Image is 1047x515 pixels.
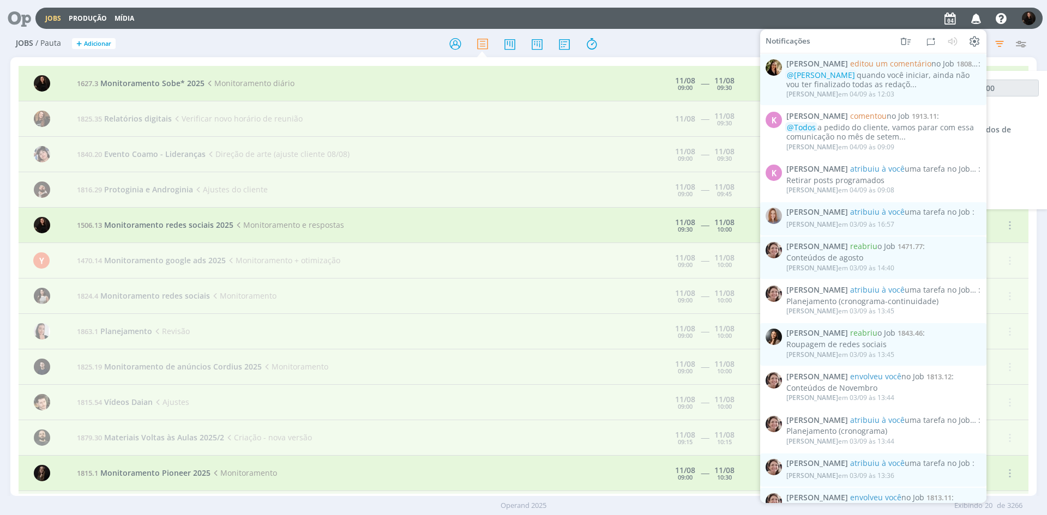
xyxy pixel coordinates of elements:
div: Roupagem de redes sociais [786,340,980,349]
span: uma tarefa no Job [850,163,970,174]
span: atribuiu à você [850,458,905,468]
a: 1863.1Planejamento [77,326,152,336]
span: @[PERSON_NAME] [787,70,855,80]
span: ----- [701,184,709,195]
div: 10:30 [717,474,732,480]
img: A [766,459,782,475]
span: 3266 [1007,500,1022,511]
span: uma tarefa no Job [850,458,970,468]
span: Adicionar [84,40,111,47]
span: Monitoramento Sobe* 2025 [100,78,204,88]
div: 10:00 [717,297,732,303]
span: Revisão [152,326,190,336]
span: ----- [701,113,709,124]
span: [PERSON_NAME] [786,350,838,359]
div: em 03/09 às 16:57 [786,221,894,228]
span: editou um comentário [850,58,931,69]
span: 1815.1 [77,468,98,478]
div: 11/08 [714,396,735,403]
img: S [1022,11,1036,25]
div: 10:00 [717,332,732,338]
span: : [786,165,980,174]
span: : [786,415,980,425]
span: / Pauta [35,39,61,48]
span: Monitoramento e respostas [233,220,344,230]
div: 10:00 [717,226,732,232]
div: 11/08 [675,466,695,474]
span: atribuiu à você [850,163,905,174]
span: [PERSON_NAME] [786,59,848,69]
a: 1470.14Monitoramento google ads 2025 [77,255,226,265]
div: 09:00 [678,262,693,268]
span: [PERSON_NAME] [786,459,848,468]
span: [PERSON_NAME] [786,306,838,316]
div: em 04/09 às 12:03 [786,90,894,98]
span: ----- [701,255,709,265]
span: Monitoramento Pioneer 2025 [100,468,210,478]
span: reabriu [850,241,877,251]
div: 10:00 [717,403,732,409]
div: 11/08 [675,360,695,368]
span: [PERSON_NAME] [786,415,848,425]
div: 11/08 [675,148,695,155]
span: uma tarefa no Job [850,207,970,217]
span: Verificar novo horário de reunião [172,113,303,124]
div: 11/08 [675,289,695,297]
img: C [34,359,50,375]
span: atribuiu à você [850,284,905,295]
span: [PERSON_NAME] [786,165,848,174]
div: Retirar posts programados [786,175,980,185]
img: B [766,329,782,345]
div: 11/08 [714,254,735,262]
img: C [766,59,782,76]
a: 1815.1Monitoramento Pioneer 2025 [77,468,210,478]
span: : [786,372,980,381]
span: ----- [701,326,709,336]
div: K [766,112,782,128]
span: 1813.11 [926,493,952,502]
a: Produção [69,14,107,23]
span: [PERSON_NAME] [786,372,848,381]
span: no Job [850,111,910,121]
span: 1825.35 [77,114,102,124]
span: envolveu você [850,492,901,502]
div: 09:30 [717,84,732,90]
div: 10:00 [717,368,732,374]
div: 11/08 [714,360,735,368]
img: A [766,415,782,432]
div: em 04/09 às 09:08 [786,186,894,194]
span: [PERSON_NAME] [786,208,848,217]
span: ----- [701,397,709,407]
span: 1471.77 [898,241,923,251]
div: 11/08 [675,325,695,332]
img: A [766,493,782,510]
span: o Job [850,241,895,251]
div: Conteúdos de Novembro [786,384,980,393]
span: 20 [985,500,992,511]
a: 1879.30Materiais Voltas às Aulas 2025/2 [77,432,224,443]
button: Mídia [111,14,137,23]
span: uma tarefa no Job [850,414,970,425]
div: 11/08 [714,112,735,120]
img: A [766,286,782,302]
span: no Job [850,492,924,502]
span: Monitoramento redes sociais 2025 [104,220,233,230]
div: 09:00 [678,332,693,338]
span: 1816.29 [77,185,102,195]
div: 11/08 [714,289,735,297]
img: E [34,146,50,162]
span: [PERSON_NAME] [786,470,838,480]
a: 1840.20Evento Coamo - Lideranças [77,149,206,159]
span: Monitoramento [262,361,328,372]
div: 11/08 [675,219,695,226]
div: em 03/09 às 13:36 [786,471,894,479]
div: 11/08 [714,77,735,84]
span: Jobs [16,39,33,48]
img: V [34,394,50,410]
span: Relatórios digitais [104,113,172,124]
a: Jobs [45,14,61,23]
span: [PERSON_NAME] [786,493,848,502]
span: atribuiu à você [850,414,905,425]
span: reabriu [850,328,877,338]
span: 1506.13 [77,220,102,230]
